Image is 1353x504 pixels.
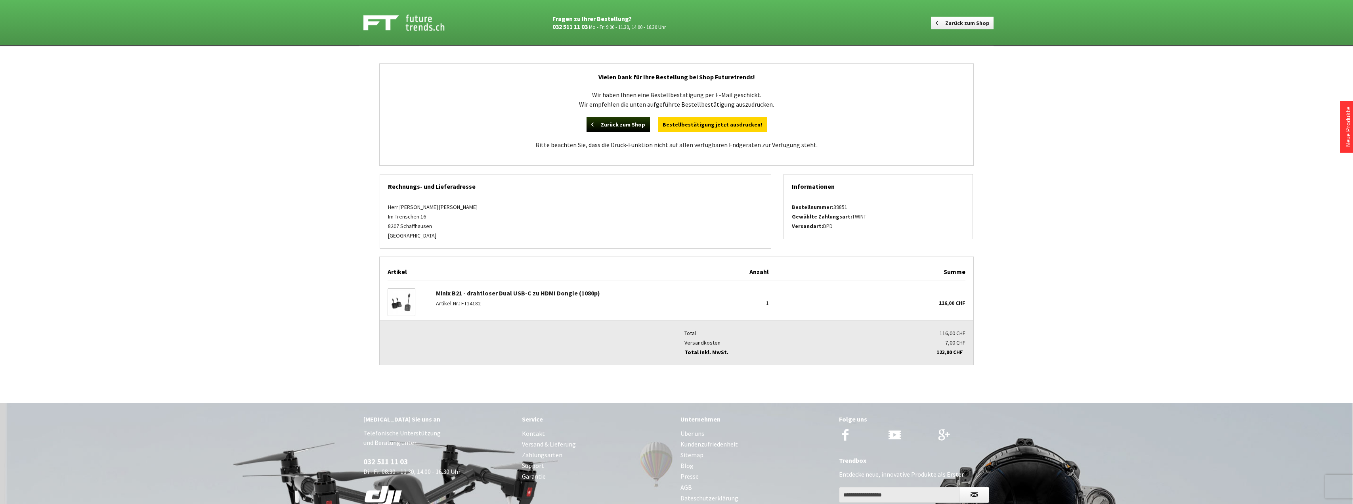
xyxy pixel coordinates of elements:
div: Rechnungs- und Lieferadresse [388,174,763,194]
h2: Vielen Dank für Ihre Bestellung bei Shop Futuretrends! [388,64,965,82]
span: [PERSON_NAME] [439,203,478,211]
div: 1 [705,284,769,315]
span: [GEOGRAPHIC_DATA] [388,232,436,239]
a: Zurück zum Shop [587,117,650,132]
p: Artikel-Nr.: FT14182 [436,299,701,308]
div: Total [684,328,881,338]
a: Shop Futuretrends - zur Startseite wechseln [363,13,515,33]
div: Informationen [792,174,965,194]
div: 39851 TWINT DPD [784,194,973,239]
input: Ihre E-Mail Adresse [839,487,959,503]
div: Total inkl. MwSt. [684,347,881,357]
a: Kundenzufriedenheit [680,439,831,450]
div: Trendbox [839,455,990,466]
div: Unternehmen [680,414,831,424]
a: Über uns [680,428,831,439]
div: Anzahl [705,265,769,280]
a: 032 511 11 03 [363,457,408,466]
a: Support [522,460,673,471]
p: Entdecke neue, innovative Produkte als Erster. [839,470,990,479]
a: 032 511 11 03 [552,23,588,31]
a: Zahlungsarten [522,450,673,460]
div: 116,00 CHF [881,328,965,338]
div: 123,00 CHF [879,347,963,357]
a: Bestellbestätigung jetzt ausdrucken! [658,117,767,132]
a: Versand & Lieferung [522,439,673,450]
div: Artikel [388,265,705,280]
div: [MEDICAL_DATA] Sie uns an [363,414,514,424]
a: Blog [680,460,831,471]
button: Newsletter abonnieren [959,487,989,503]
img: Shop Futuretrends - zur Startseite wechseln [363,13,462,33]
div: Service [522,414,673,424]
a: Kontakt [522,428,673,439]
p: Bitte beachten Sie, dass die Druck-Funktion nicht auf allen verfügbaren Endgeräten zur Verfügung ... [388,140,965,149]
small: Mo - Fr: 9:00 - 11.30, 14.00 - 16.30 Uhr [589,24,666,30]
a: Sitemap [680,450,831,460]
a: Garantie [522,471,673,482]
strong: Gewählte Zahlungsart: [792,213,852,220]
a: Neue Produkte [1344,107,1352,147]
div: 116,00 CHF [769,284,965,315]
span: Schaffhausen [400,222,432,230]
div: Summe [769,265,965,280]
strong: Versandart: [792,222,823,230]
p: Wir haben Ihnen eine Bestellbestätigung per E-Mail geschickt. Wir empfehlen die unten aufgeführte... [388,90,965,109]
a: AGB [680,482,831,493]
div: Folge uns [839,414,990,424]
a: Dateschutzerklärung [680,493,831,504]
span: 8207 [388,222,399,230]
span: [PERSON_NAME] [399,203,438,211]
span: Im Trenschen 16 [388,213,426,220]
strong: Bestellnummer: [792,203,833,211]
img: Minix B21 - drahtloser Dual USB-C zu HDMI Dongle (1080p) [388,289,415,316]
a: Presse [680,471,831,482]
a: Zurück zum Shop [931,17,994,29]
span: Herr [388,203,398,211]
strong: Fragen zu Ihrer Bestellung? [552,15,632,23]
div: 7,00 CHF [881,338,965,347]
div: Versandkosten [684,338,881,347]
a: Minix B21 - drahtloser Dual USB-C zu HDMI Dongle (1080p) [436,289,600,297]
